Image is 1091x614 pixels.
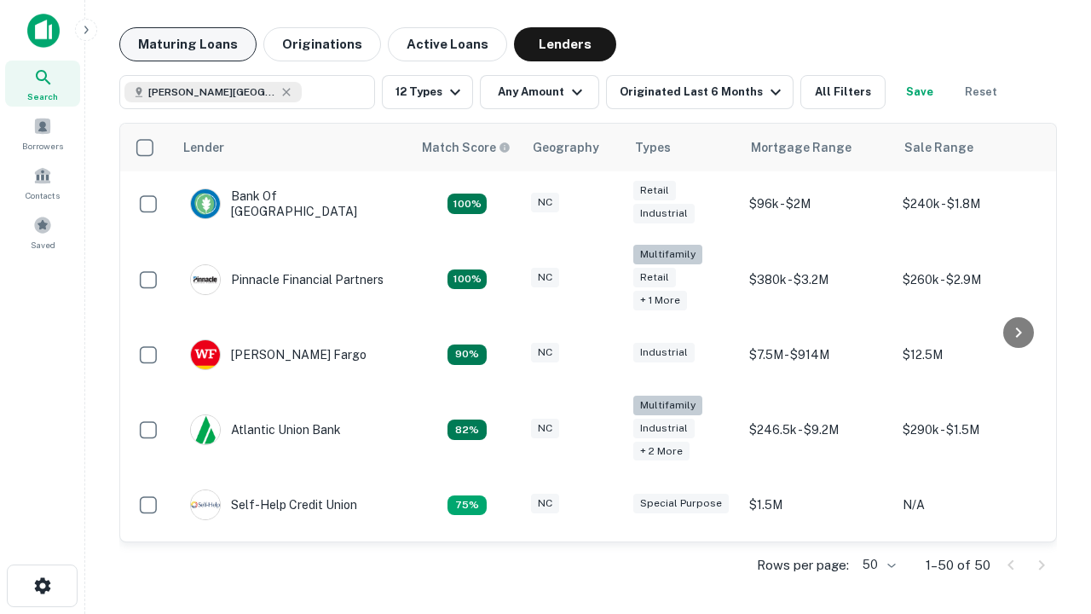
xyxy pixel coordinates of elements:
a: Contacts [5,159,80,206]
span: Search [27,90,58,103]
div: 50 [856,553,898,577]
button: Reset [954,75,1008,109]
div: Matching Properties: 14, hasApolloMatch: undefined [447,194,487,214]
a: Borrowers [5,110,80,156]
span: Borrowers [22,139,63,153]
img: picture [191,490,220,519]
td: $246.5k - $9.2M [741,387,894,473]
div: Matching Properties: 11, hasApolloMatch: undefined [447,420,487,440]
div: NC [531,419,559,438]
div: Atlantic Union Bank [190,414,341,445]
button: All Filters [800,75,886,109]
div: Pinnacle Financial Partners [190,264,384,295]
td: $96k - $2M [741,171,894,236]
iframe: Chat Widget [1006,423,1091,505]
td: $7.5M - $914M [741,322,894,387]
button: Maturing Loans [119,27,257,61]
div: Retail [633,268,676,287]
td: $240k - $1.8M [894,171,1048,236]
div: Sale Range [904,137,973,158]
div: + 2 more [633,442,690,461]
img: picture [191,415,220,444]
button: 12 Types [382,75,473,109]
img: picture [191,340,220,369]
div: + 1 more [633,291,687,310]
div: Lender [183,137,224,158]
a: Search [5,61,80,107]
th: Sale Range [894,124,1048,171]
span: Saved [31,238,55,252]
h6: Match Score [422,138,507,157]
td: $290k - $1.5M [894,387,1048,473]
p: Rows per page: [757,555,849,576]
div: NC [531,193,559,212]
div: Retail [633,181,676,200]
span: [PERSON_NAME][GEOGRAPHIC_DATA], [GEOGRAPHIC_DATA] [148,84,276,100]
th: Lender [173,124,412,171]
div: Industrial [633,419,695,438]
th: Mortgage Range [741,124,894,171]
button: Lenders [514,27,616,61]
div: Geography [533,137,599,158]
th: Types [625,124,741,171]
td: $260k - $2.9M [894,236,1048,322]
div: [PERSON_NAME] Fargo [190,339,367,370]
div: NC [531,268,559,287]
button: Save your search to get updates of matches that match your search criteria. [892,75,947,109]
button: Originations [263,27,381,61]
div: Multifamily [633,396,702,415]
div: NC [531,343,559,362]
span: Contacts [26,188,60,202]
div: Matching Properties: 12, hasApolloMatch: undefined [447,345,487,365]
div: Mortgage Range [751,137,851,158]
div: Matching Properties: 24, hasApolloMatch: undefined [447,269,487,290]
div: Multifamily [633,245,702,264]
td: $12.5M [894,322,1048,387]
th: Geography [522,124,625,171]
p: 1–50 of 50 [926,555,990,576]
img: capitalize-icon.png [27,14,60,48]
div: Bank Of [GEOGRAPHIC_DATA] [190,188,395,219]
div: Originated Last 6 Months [620,82,786,102]
td: $380k - $3.2M [741,236,894,322]
div: Types [635,137,671,158]
div: NC [531,494,559,513]
div: Industrial [633,343,695,362]
button: Any Amount [480,75,599,109]
img: picture [191,189,220,218]
td: N/A [894,472,1048,537]
div: Capitalize uses an advanced AI algorithm to match your search with the best lender. The match sco... [422,138,511,157]
div: Industrial [633,204,695,223]
img: picture [191,265,220,294]
button: Active Loans [388,27,507,61]
a: Saved [5,209,80,255]
div: Self-help Credit Union [190,489,357,520]
button: Originated Last 6 Months [606,75,794,109]
div: Special Purpose [633,494,729,513]
td: $1.5M [741,472,894,537]
th: Capitalize uses an advanced AI algorithm to match your search with the best lender. The match sco... [412,124,522,171]
div: Matching Properties: 10, hasApolloMatch: undefined [447,495,487,516]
